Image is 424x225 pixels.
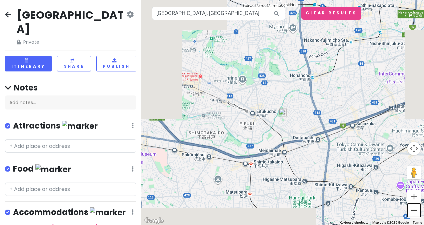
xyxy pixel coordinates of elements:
button: Zoom out [407,204,421,217]
h4: Notes [5,82,136,93]
h2: [GEOGRAPHIC_DATA] [17,8,125,36]
button: Zoom in [407,190,421,203]
button: Publish [96,56,136,71]
span: Private [17,38,125,46]
img: marker [62,121,98,131]
button: Itinerary [5,56,52,71]
input: + Add place or address [5,183,136,196]
a: Terms [413,221,422,224]
input: Search a place [152,7,285,20]
h4: Food [13,164,71,175]
button: Map camera controls [407,142,421,155]
button: Clear Results [301,7,361,20]
button: Share [57,56,91,71]
img: Google [143,216,165,225]
button: Keyboard shortcuts [340,220,368,225]
div: Add notes... [5,95,136,109]
img: marker [90,207,126,218]
span: Map data ©2025 Google [372,221,409,224]
img: marker [35,164,71,175]
input: + Add place or address [5,139,136,153]
h4: Accommodations [13,207,126,218]
h4: Attractions [13,121,98,132]
button: Drag Pegman onto the map to open Street View [407,166,421,179]
a: Open this area in Google Maps (opens a new window) [143,216,165,225]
